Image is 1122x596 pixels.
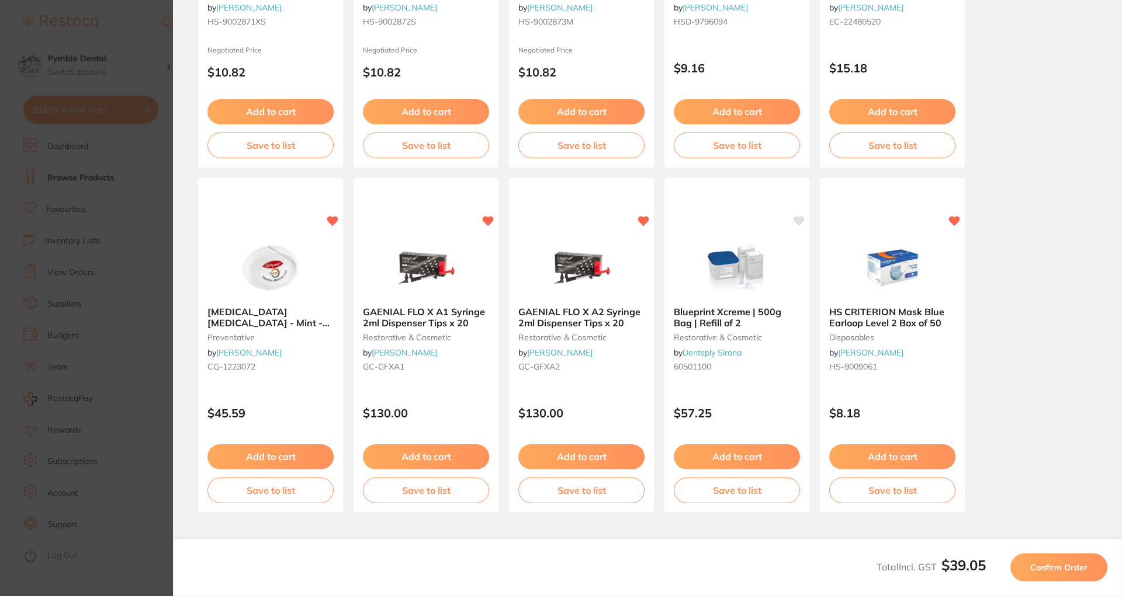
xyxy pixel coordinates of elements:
[674,333,800,342] small: restorative & cosmetic
[518,347,593,358] span: by
[518,65,645,79] p: $10.82
[518,362,645,371] small: GC-GFXA2
[674,478,800,503] button: Save to list
[372,347,437,358] a: [PERSON_NAME]
[674,17,800,26] small: HSD-9796094
[877,561,986,573] span: Total Incl. GST
[207,333,334,342] small: preventative
[518,444,645,469] button: Add to cart
[699,239,775,297] img: Blueprint Xcreme | 500g Bag | Refill of 2
[518,133,645,158] button: Save to list
[683,2,748,13] a: [PERSON_NAME]
[829,362,955,371] small: HS-9009061
[1010,553,1107,581] button: Confirm Order
[207,65,334,79] p: $10.82
[363,99,489,124] button: Add to cart
[363,306,489,328] b: GAENIAL FLO X A1 Syringe 2ml Dispenser Tips x 20
[543,239,619,297] img: GAENIAL FLO X A2 Syringe 2ml Dispenser Tips x 20
[829,133,955,158] button: Save to list
[674,99,800,124] button: Add to cart
[518,46,645,54] small: Negotiated Price
[207,347,282,358] span: by
[363,478,489,503] button: Save to list
[674,2,748,13] span: by
[674,362,800,371] small: 60501100
[207,99,334,124] button: Add to cart
[207,133,334,158] button: Save to list
[518,333,645,342] small: restorative & cosmetic
[829,2,903,13] span: by
[518,478,645,503] button: Save to list
[518,99,645,124] button: Add to cart
[388,239,464,297] img: GAENIAL FLO X A1 Syringe 2ml Dispenser Tips x 20
[829,17,955,26] small: EC-22480520
[829,478,955,503] button: Save to list
[207,444,334,469] button: Add to cart
[233,239,309,297] img: Colgate Total Dental Floss - Mint - Waxed - 2.7m, 72-Pack
[527,2,593,13] a: [PERSON_NAME]
[527,347,593,358] a: [PERSON_NAME]
[207,2,282,13] span: by
[363,444,489,469] button: Add to cart
[207,46,334,54] small: Negotiated Price
[363,362,489,371] small: GC-GFXA1
[518,306,645,328] b: GAENIAL FLO X A2 Syringe 2ml Dispenser Tips x 20
[674,406,800,420] p: $57.25
[207,17,334,26] small: HS-9002871XS
[829,444,955,469] button: Add to cart
[363,133,489,158] button: Save to list
[363,333,489,342] small: restorative & cosmetic
[216,347,282,358] a: [PERSON_NAME]
[363,347,437,358] span: by
[674,61,800,75] p: $9.16
[216,2,282,13] a: [PERSON_NAME]
[518,406,645,420] p: $130.00
[674,133,800,158] button: Save to list
[829,333,955,342] small: disposables
[829,61,955,75] p: $15.18
[363,46,489,54] small: Negotiated Price
[838,2,903,13] a: [PERSON_NAME]
[829,306,955,328] b: HS CRITERION Mask Blue Earloop Level 2 Box of 50
[829,406,955,420] p: $8.18
[372,2,437,13] a: [PERSON_NAME]
[207,306,334,328] b: Colgate Total Dental Floss - Mint - Waxed - 2.7m, 72-Pack
[683,347,742,358] a: Dentsply Sirona
[207,478,334,503] button: Save to list
[674,347,742,358] span: by
[363,406,489,420] p: $130.00
[207,406,334,420] p: $45.59
[674,306,800,328] b: Blueprint Xcreme | 500g Bag | Refill of 2
[854,239,930,297] img: HS CRITERION Mask Blue Earloop Level 2 Box of 50
[838,347,903,358] a: [PERSON_NAME]
[363,2,437,13] span: by
[829,99,955,124] button: Add to cart
[207,362,334,371] small: CG-1223072
[941,556,986,574] b: $39.05
[518,2,593,13] span: by
[1030,562,1088,573] span: Confirm Order
[363,17,489,26] small: HS-9002872S
[518,17,645,26] small: HS-9002873M
[363,65,489,79] p: $10.82
[829,347,903,358] span: by
[674,444,800,469] button: Add to cart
